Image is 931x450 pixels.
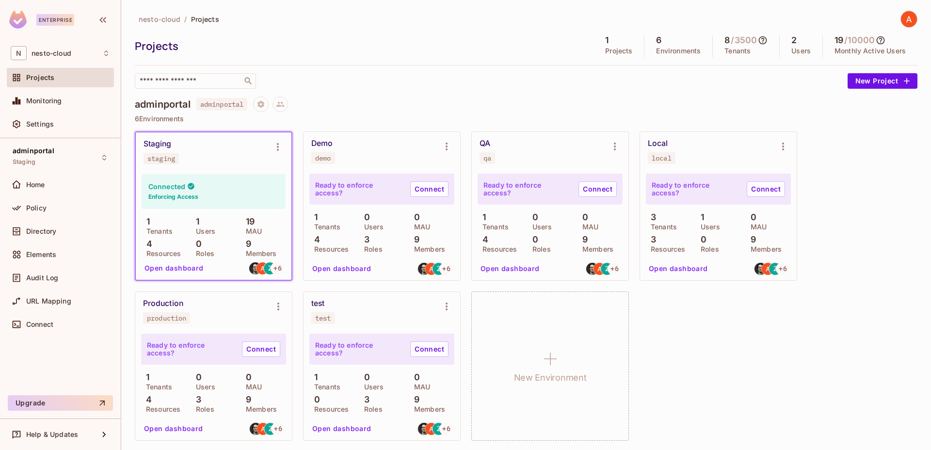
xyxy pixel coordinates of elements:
img: Adel Ati [901,11,917,27]
p: 1 [191,217,199,226]
p: Members [746,245,782,253]
div: Production [143,299,183,308]
p: 0 [309,395,320,404]
div: QA [480,139,490,148]
img: adel.ati@nesto.ca [594,263,606,275]
p: Members [409,245,445,253]
div: qa [483,154,491,162]
button: Upgrade [8,395,113,411]
p: Tenants [309,223,340,231]
button: Open dashboard [477,261,544,276]
span: Project settings [253,101,269,111]
p: 0 [409,212,420,222]
img: adel.ati@nesto.ca [257,423,269,435]
p: Users [528,223,552,231]
p: 9 [746,235,756,244]
h1: New Environment [514,370,587,385]
p: Resources [309,245,349,253]
h5: 6 [656,35,661,45]
span: nesto-cloud [139,15,180,24]
p: Roles [191,250,214,257]
p: Members [409,405,445,413]
p: Resources [142,250,181,257]
img: francis.pion@nesto.ca [418,423,430,435]
button: Open dashboard [645,261,712,276]
h6: Enforcing Access [148,193,198,201]
p: 9 [241,239,251,249]
span: + 6 [610,265,618,272]
p: MAU [241,227,262,235]
div: Demo [311,139,333,148]
h5: / 10000 [844,35,875,45]
button: Environment settings [437,297,456,316]
a: Connect [747,181,785,197]
p: 4 [142,239,152,249]
span: + 6 [779,265,787,272]
p: 4 [141,395,152,404]
h5: 2 [791,35,797,45]
div: local [652,154,672,162]
span: Projects [191,15,219,24]
p: 1 [309,372,318,382]
span: Home [26,181,45,189]
p: Environments [656,47,701,55]
p: Roles [359,245,383,253]
h4: Connected [148,182,185,191]
p: MAU [409,383,430,391]
span: Settings [26,120,54,128]
h5: 1 [605,35,609,45]
div: Local [648,139,668,148]
p: Users [191,383,215,391]
p: Ready to enforce access? [315,341,402,357]
p: 0 [528,235,538,244]
p: Members [241,405,277,413]
button: Open dashboard [308,261,375,276]
span: Connect [26,321,53,328]
p: 1 [141,372,149,382]
div: demo [315,154,331,162]
h5: 19 [835,35,843,45]
p: Roles [696,245,719,253]
p: Resources [646,245,685,253]
span: Staging [13,158,35,166]
p: 0 [359,372,370,382]
span: adminportal [196,98,248,111]
p: Resources [141,405,180,413]
p: 9 [409,235,419,244]
img: francis.pion@nesto.ca [418,263,430,275]
span: Workspace: nesto-cloud [32,49,71,57]
p: MAU [409,223,430,231]
p: Members [241,250,277,257]
p: 4 [309,235,320,244]
p: Tenants [478,223,509,231]
p: 1 [309,212,318,222]
button: Environment settings [773,137,793,156]
p: Tenants [646,223,677,231]
button: Environment settings [437,137,456,156]
span: + 6 [442,425,450,432]
img: francis.pion@nesto.ca [754,263,767,275]
a: Connect [578,181,617,197]
p: 0 [696,235,706,244]
div: test [315,314,331,322]
button: Open dashboard [141,260,208,276]
p: 9 [578,235,588,244]
p: Tenants [309,383,340,391]
p: 9 [409,395,419,404]
img: adel.ati@nesto.ca [257,262,269,274]
button: Environment settings [605,137,625,156]
p: Ready to enforce access? [147,341,234,357]
p: Monthly Active Users [835,47,906,55]
p: Projects [605,47,632,55]
span: Audit Log [26,274,58,282]
a: Connect [242,341,280,357]
li: / [184,15,187,24]
p: 3 [359,235,369,244]
p: Roles [191,405,214,413]
p: Tenants [142,227,173,235]
p: MAU [241,383,262,391]
button: Environment settings [269,297,288,316]
p: Roles [359,405,383,413]
p: Members [578,245,613,253]
h5: / 3500 [731,35,757,45]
